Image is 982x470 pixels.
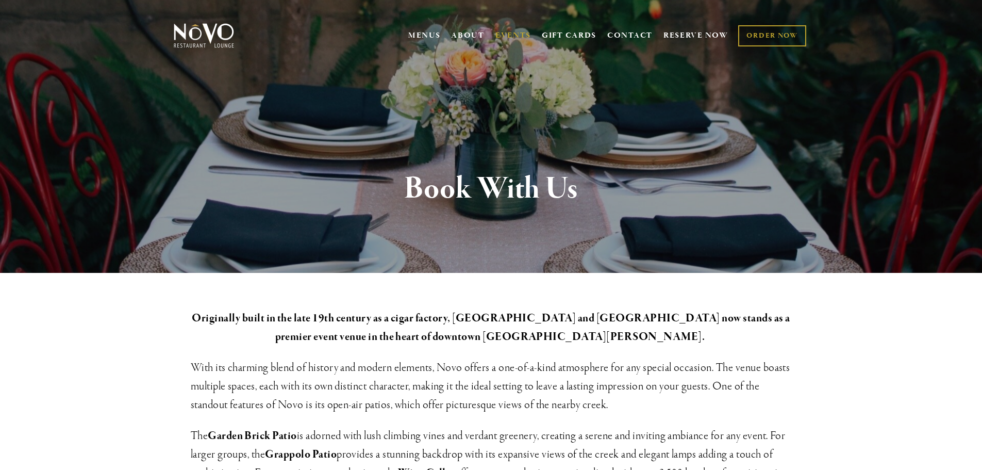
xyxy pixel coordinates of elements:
[208,429,297,443] strong: Garden Brick Patio
[192,311,792,344] strong: Originally built in the late 19th century as a cigar factory, [GEOGRAPHIC_DATA] and [GEOGRAPHIC_D...
[495,30,531,41] a: EVENTS
[191,359,792,414] h3: With its charming blend of history and modern elements, Novo offers a one-of-a-kind atmosphere fo...
[663,26,728,45] a: RESERVE NOW
[265,447,337,462] strong: Grappolo Patio
[451,30,485,41] a: ABOUT
[408,30,441,41] a: MENUS
[172,23,236,48] img: Novo Restaurant &amp; Lounge
[542,26,596,45] a: GIFT CARDS
[607,26,653,45] a: CONTACT
[404,169,578,208] strong: Book With Us
[738,25,806,46] a: ORDER NOW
